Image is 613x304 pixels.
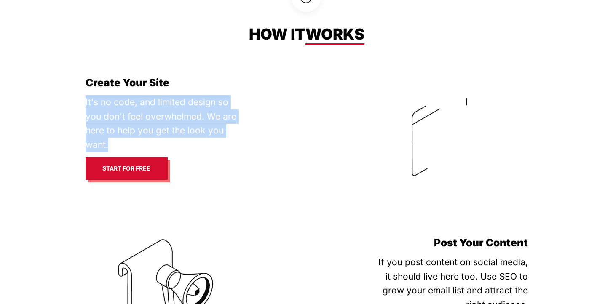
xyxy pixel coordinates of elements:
[305,25,364,45] a: works
[86,95,241,152] p: It's no code, and limited design so you don't feel overwhelmed. We are here to help you get the l...
[86,75,300,92] h3: Create Your Site
[313,235,528,252] h3: Post Your Content
[368,48,528,208] img: write-image.gif
[73,27,541,42] div: How it
[86,157,168,180] a: Start for free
